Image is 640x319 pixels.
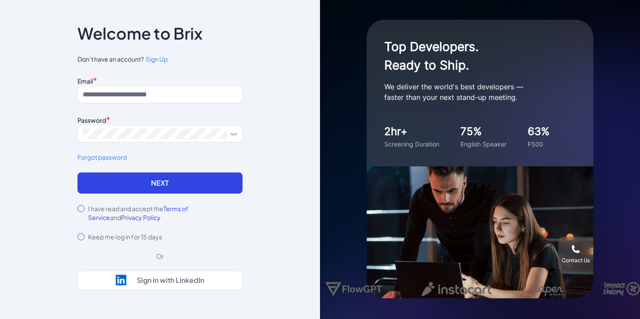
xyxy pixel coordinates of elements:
[528,124,550,139] div: 63%
[149,252,171,260] div: Or
[460,124,507,139] div: 75%
[88,232,162,241] label: Keep me log in for 15 days
[77,271,243,290] button: Sign in with LinkedIn
[146,55,168,63] span: Sign Up
[77,55,243,64] span: Don’t have an account?
[528,139,550,149] div: F500
[77,116,106,124] label: Password
[384,124,439,139] div: 2hr+
[77,26,202,40] p: Welcome to Brix
[77,77,93,85] label: Email
[77,172,243,194] button: Next
[137,276,204,285] div: Sign in with LinkedIn
[88,205,188,221] span: Terms of Service
[144,55,168,64] a: Sign Up
[384,81,560,103] p: We deliver the world's best developers — faster than your next stand-up meeting.
[88,204,243,222] label: I have read and accept the and
[558,237,593,272] button: Contact Us
[562,257,590,264] div: Contact Us
[460,139,507,149] div: English Speaker
[77,153,243,162] a: Forgot password
[384,139,439,149] div: Screening Duration
[384,37,560,74] h1: Top Developers. Ready to Ship.
[121,213,161,221] span: Privacy Policy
